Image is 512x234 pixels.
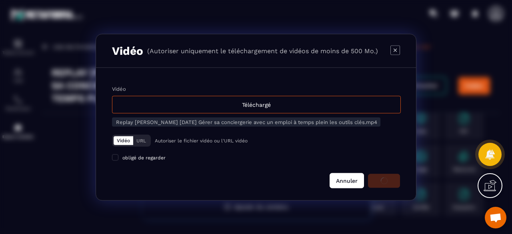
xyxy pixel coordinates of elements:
[114,136,133,145] button: Vidéo
[485,207,506,228] a: Ouvrir le chat
[122,155,166,160] span: obligé de regarder
[116,119,377,125] span: Replay [PERSON_NAME] [DATE] Gérer sa conciergerie avec un emploi à temps plein les outils clés.mp4
[155,138,248,143] p: Autoriser le fichier vidéo ou l'URL vidéo
[112,86,126,92] label: Vidéo
[330,173,364,188] button: Annuler
[112,44,143,57] h3: Vidéo
[112,96,401,113] div: Téléchargé
[133,136,149,145] button: URL
[147,47,378,54] p: (Autoriser uniquement le téléchargement de vidéos de moins de 500 Mo.)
